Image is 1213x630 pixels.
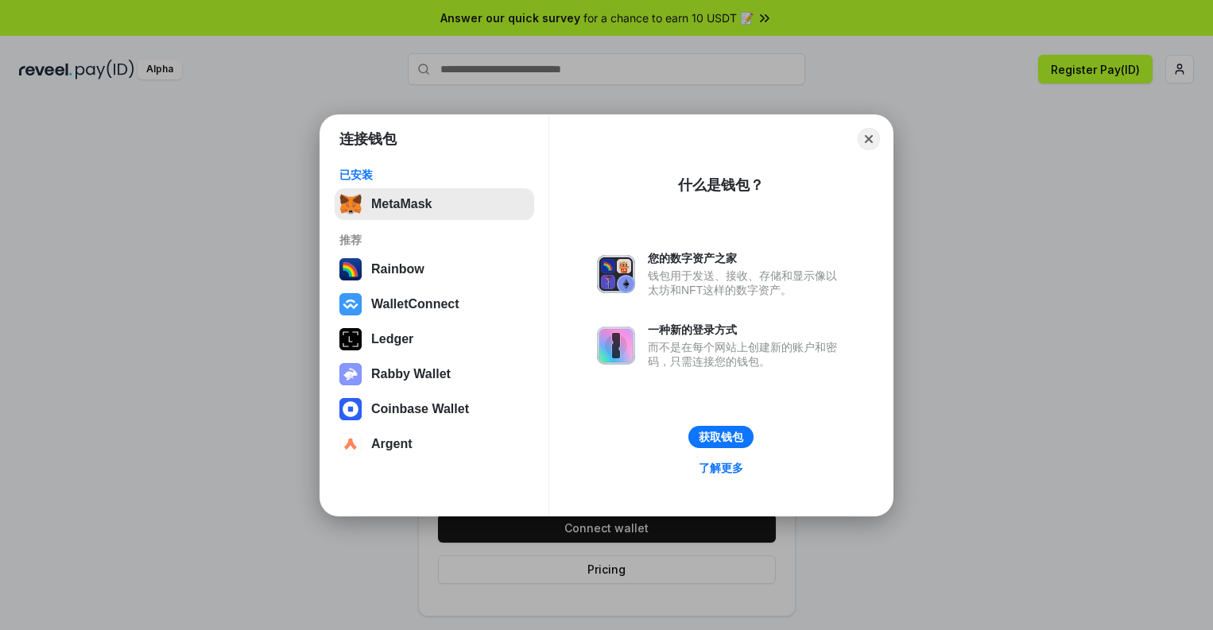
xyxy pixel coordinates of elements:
img: svg+xml,%3Csvg%20width%3D%22120%22%20height%3D%22120%22%20viewBox%3D%220%200%20120%20120%22%20fil... [339,258,362,280]
button: Close [858,128,880,150]
div: 钱包用于发送、接收、存储和显示像以太坊和NFT这样的数字资产。 [648,269,845,297]
img: svg+xml,%3Csvg%20xmlns%3D%22http%3A%2F%2Fwww.w3.org%2F2000%2Fsvg%22%20fill%3D%22none%22%20viewBox... [597,255,635,293]
div: 您的数字资产之家 [648,251,845,265]
img: svg+xml,%3Csvg%20fill%3D%22none%22%20height%3D%2233%22%20viewBox%3D%220%200%2035%2033%22%20width%... [339,193,362,215]
div: Rabby Wallet [371,367,451,381]
button: WalletConnect [335,288,534,320]
button: Argent [335,428,534,460]
div: 获取钱包 [699,430,743,444]
img: svg+xml,%3Csvg%20width%3D%2228%22%20height%3D%2228%22%20viewBox%3D%220%200%2028%2028%22%20fill%3D... [339,293,362,315]
button: 获取钱包 [688,426,754,448]
img: svg+xml,%3Csvg%20xmlns%3D%22http%3A%2F%2Fwww.w3.org%2F2000%2Fsvg%22%20fill%3D%22none%22%20viewBox... [339,363,362,385]
img: svg+xml,%3Csvg%20width%3D%2228%22%20height%3D%2228%22%20viewBox%3D%220%200%2028%2028%22%20fill%3D... [339,398,362,420]
div: Rainbow [371,262,424,276]
div: Argent [371,437,413,451]
div: 而不是在每个网站上创建新的账户和密码，只需连接您的钱包。 [648,340,845,369]
button: MetaMask [335,188,534,220]
img: svg+xml,%3Csvg%20xmlns%3D%22http%3A%2F%2Fwww.w3.org%2F2000%2Fsvg%22%20width%3D%2228%22%20height%3... [339,328,362,350]
img: svg+xml,%3Csvg%20xmlns%3D%22http%3A%2F%2Fwww.w3.org%2F2000%2Fsvg%22%20fill%3D%22none%22%20viewBox... [597,327,635,365]
div: WalletConnect [371,297,459,311]
div: 已安装 [339,168,529,182]
img: svg+xml,%3Csvg%20width%3D%2228%22%20height%3D%2228%22%20viewBox%3D%220%200%2028%2028%22%20fill%3D... [339,433,362,455]
a: 了解更多 [689,458,753,478]
div: Ledger [371,332,413,346]
button: Ledger [335,323,534,355]
div: Coinbase Wallet [371,402,469,416]
button: Coinbase Wallet [335,393,534,425]
div: 什么是钱包？ [678,176,764,195]
button: Rainbow [335,253,534,285]
div: MetaMask [371,197,432,211]
h1: 连接钱包 [339,129,397,149]
div: 推荐 [339,233,529,247]
button: Rabby Wallet [335,358,534,390]
div: 一种新的登录方式 [648,323,845,337]
div: 了解更多 [699,461,743,475]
